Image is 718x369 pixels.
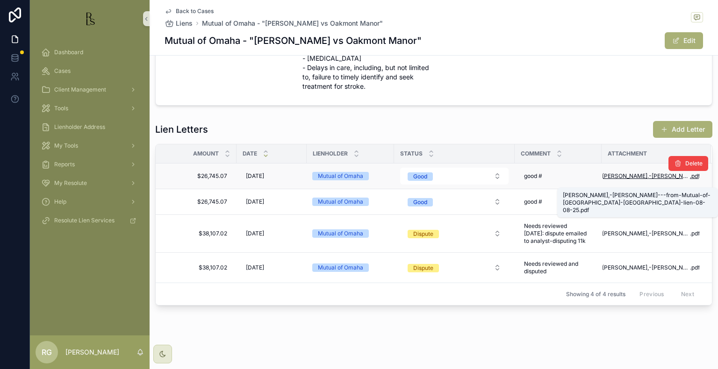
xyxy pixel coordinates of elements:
[193,150,219,157] span: Amount
[36,119,144,135] a: Lienholder Address
[520,256,596,279] a: Needs reviewed and disputed
[312,172,388,180] a: Mutual of Omaha
[54,123,105,131] span: Lienholder Address
[413,230,433,238] div: Dispute
[400,193,509,211] a: Select Button
[400,225,509,242] a: Select Button
[246,198,264,206] span: [DATE]
[165,19,193,28] a: Liens
[602,264,700,271] a: [PERSON_NAME],-[PERSON_NAME]---from-Mutual-of-[GEOGRAPHIC_DATA]-[GEOGRAPHIC_DATA]-lien-04-24-25.pdf
[36,156,144,173] a: Reports
[563,192,712,214] div: [PERSON_NAME],-[PERSON_NAME]---from-Mutual-of-[GEOGRAPHIC_DATA]-[GEOGRAPHIC_DATA]-lien-08-08-25.pdf
[42,347,52,358] span: RG
[36,193,144,210] a: Help
[566,291,625,298] span: Showing 4 of 4 results
[312,229,388,238] a: Mutual of Omaha
[318,198,363,206] div: Mutual of Omaha
[602,230,690,237] span: [PERSON_NAME],-[PERSON_NAME]---from-Mutual-of-[GEOGRAPHIC_DATA]-[GEOGRAPHIC_DATA]-lien-05-27-25
[36,81,144,98] a: Client Management
[413,172,427,181] div: Good
[242,260,301,275] a: [DATE]
[54,105,68,112] span: Tools
[318,229,363,238] div: Mutual of Omaha
[54,142,78,149] span: My Tools
[400,225,509,242] button: Select Button
[602,264,690,271] span: [PERSON_NAME],-[PERSON_NAME]---from-Mutual-of-[GEOGRAPHIC_DATA]-[GEOGRAPHIC_DATA]-lien-04-24-25
[318,172,363,180] div: Mutual of Omaha
[167,226,231,241] a: $38,107.02
[685,160,703,167] span: Delete
[242,169,301,184] a: [DATE]
[520,219,596,248] a: Needs reviewed [DATE]: dispute emailed to analyst-disputing 11k
[602,172,690,180] span: [PERSON_NAME],-[PERSON_NAME]---from-Mutual-of-[GEOGRAPHIC_DATA]-[GEOGRAPHIC_DATA]-lien-08-08-25
[400,168,509,184] button: Select Button
[521,150,551,157] span: Comment
[312,263,388,272] a: Mutual of Omaha
[400,259,509,276] button: Select Button
[202,19,383,28] a: Mutual of Omaha - "[PERSON_NAME] vs Oakmont Manor"
[520,169,596,184] a: good #
[400,150,423,157] span: Status
[36,212,144,229] a: Resolute Lien Services
[54,49,83,56] span: Dashboard
[155,123,208,136] h1: Lien Letters
[246,264,264,271] span: [DATE]
[690,230,700,237] span: .pdf
[242,226,301,241] a: [DATE]
[520,194,596,209] a: good #
[36,63,144,79] a: Cases
[524,198,542,206] span: good #
[243,150,257,157] span: Date
[608,150,647,157] span: Attachment
[54,198,66,206] span: Help
[36,44,144,61] a: Dashboard
[400,259,509,277] a: Select Button
[54,67,71,75] span: Cases
[36,175,144,192] a: My Resolute
[30,37,150,241] div: scrollable content
[65,348,119,357] p: [PERSON_NAME]
[602,230,700,237] a: [PERSON_NAME],-[PERSON_NAME]---from-Mutual-of-[GEOGRAPHIC_DATA]-[GEOGRAPHIC_DATA]-lien-05-27-25.pdf
[54,86,106,93] span: Client Management
[54,217,115,224] span: Resolute Lien Services
[167,194,231,209] a: $26,745.07
[36,100,144,117] a: Tools
[318,263,363,272] div: Mutual of Omaha
[668,156,708,171] button: Delete
[54,179,87,187] span: My Resolute
[312,198,388,206] a: Mutual of Omaha
[413,198,427,206] div: Good
[171,230,227,237] span: $38,107.02
[246,172,264,180] span: [DATE]
[165,34,422,47] h1: Mutual of Omaha - "[PERSON_NAME] vs Oakmont Manor"
[246,230,264,237] span: [DATE]
[653,121,712,138] button: Add Letter
[176,7,214,15] span: Back to Cases
[400,193,509,210] button: Select Button
[176,19,193,28] span: Liens
[165,7,214,15] a: Back to Cases
[524,222,592,245] span: Needs reviewed [DATE]: dispute emailed to analyst-disputing 11k
[690,172,700,180] span: .pdf
[36,137,144,154] a: My Tools
[242,194,301,209] a: [DATE]
[171,198,227,206] span: $26,745.07
[665,32,703,49] button: Edit
[171,264,227,271] span: $38,107.02
[524,172,542,180] span: good #
[171,172,227,180] span: $26,745.07
[167,260,231,275] a: $38,107.02
[82,11,97,26] img: App logo
[413,264,433,272] div: Dispute
[400,167,509,185] a: Select Button
[313,150,348,157] span: Lienholder
[602,172,700,180] a: [PERSON_NAME],-[PERSON_NAME]---from-Mutual-of-[GEOGRAPHIC_DATA]-[GEOGRAPHIC_DATA]-lien-08-08-25.pdf
[167,169,231,184] a: $26,745.07
[54,161,75,168] span: Reports
[524,260,592,275] span: Needs reviewed and disputed
[690,264,700,271] span: .pdf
